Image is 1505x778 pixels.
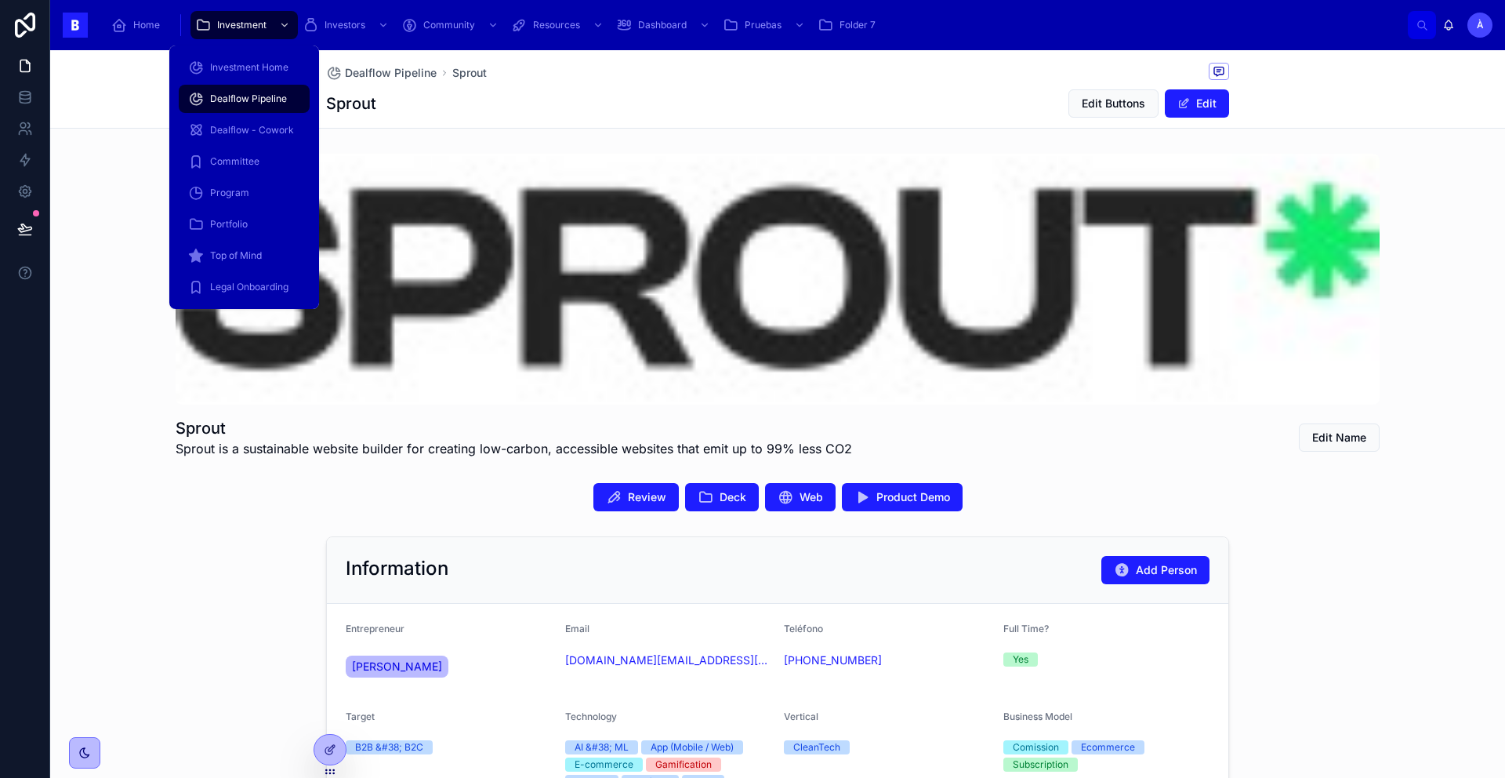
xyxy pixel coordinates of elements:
[840,19,876,31] span: Folder 7
[325,19,365,31] span: Investors
[784,653,882,668] a: [PHONE_NUMBER]
[176,417,852,439] h1: Sprout
[1003,623,1049,634] span: Full Time?
[628,489,666,505] span: Review
[190,11,298,39] a: Investment
[784,711,818,722] span: Vertical
[423,19,475,31] span: Community
[176,439,852,458] span: Sprout is a sustainable website builder for creating low-carbon, accessible websites that emit up...
[63,13,88,38] img: App logo
[1136,562,1197,578] span: Add Person
[506,11,611,39] a: Resources
[210,249,262,262] span: Top of Mind
[346,556,448,581] h2: Information
[210,93,287,105] span: Dealflow Pipeline
[397,11,506,39] a: Community
[355,740,423,754] div: B2B &#38; B2C
[765,483,836,511] button: Web
[179,85,310,113] a: Dealflow Pipeline
[326,65,437,81] a: Dealflow Pipeline
[352,659,442,674] span: [PERSON_NAME]
[842,483,963,511] button: Product Demo
[210,281,288,293] span: Legal Onboarding
[210,218,248,231] span: Portfolio
[1477,19,1484,31] span: À
[1312,430,1366,445] span: Edit Name
[1299,424,1380,452] button: Edit Name
[100,8,1408,42] div: scrollable content
[655,758,712,772] div: Gamification
[1013,653,1028,667] div: Yes
[179,273,310,301] a: Legal Onboarding
[346,656,448,678] a: [PERSON_NAME]
[784,623,823,634] span: Teléfono
[1165,89,1229,118] button: Edit
[745,19,782,31] span: Pruebas
[565,623,589,634] span: Email
[565,653,772,668] a: [DOMAIN_NAME][EMAIL_ADDRESS][DOMAIN_NAME]
[346,623,404,634] span: Entrepreneur
[1082,96,1145,111] span: Edit Buttons
[1068,89,1159,118] button: Edit Buttons
[800,489,823,505] span: Web
[1003,711,1072,722] span: Business Model
[611,11,718,39] a: Dashboard
[210,155,259,168] span: Committee
[210,187,249,199] span: Program
[1101,556,1209,584] button: Add Person
[718,11,813,39] a: Pruebas
[533,19,580,31] span: Resources
[720,489,746,505] span: Deck
[593,483,679,511] button: Review
[133,19,160,31] span: Home
[179,116,310,144] a: Dealflow - Cowork
[107,11,171,39] a: Home
[565,711,617,722] span: Technology
[326,93,376,115] h1: Sprout
[179,242,310,270] a: Top of Mind
[179,179,310,207] a: Program
[1081,740,1135,754] div: Ecommerce
[210,124,294,136] span: Dealflow - Cowork
[210,61,288,74] span: Investment Home
[179,147,310,176] a: Committee
[575,758,633,772] div: E-commerce
[1013,758,1068,772] div: Subscription
[575,740,629,754] div: AI &#38; ML
[685,483,759,511] button: Deck
[345,65,437,81] span: Dealflow Pipeline
[793,740,840,754] div: CleanTech
[217,19,267,31] span: Investment
[1013,740,1059,754] div: Comission
[651,740,734,754] div: App (Mobile / Web)
[876,489,950,505] span: Product Demo
[346,711,375,722] span: Target
[813,11,887,39] a: Folder 7
[452,65,487,81] a: Sprout
[638,19,687,31] span: Dashboard
[179,53,310,82] a: Investment Home
[298,11,397,39] a: Investors
[179,210,310,238] a: Portfolio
